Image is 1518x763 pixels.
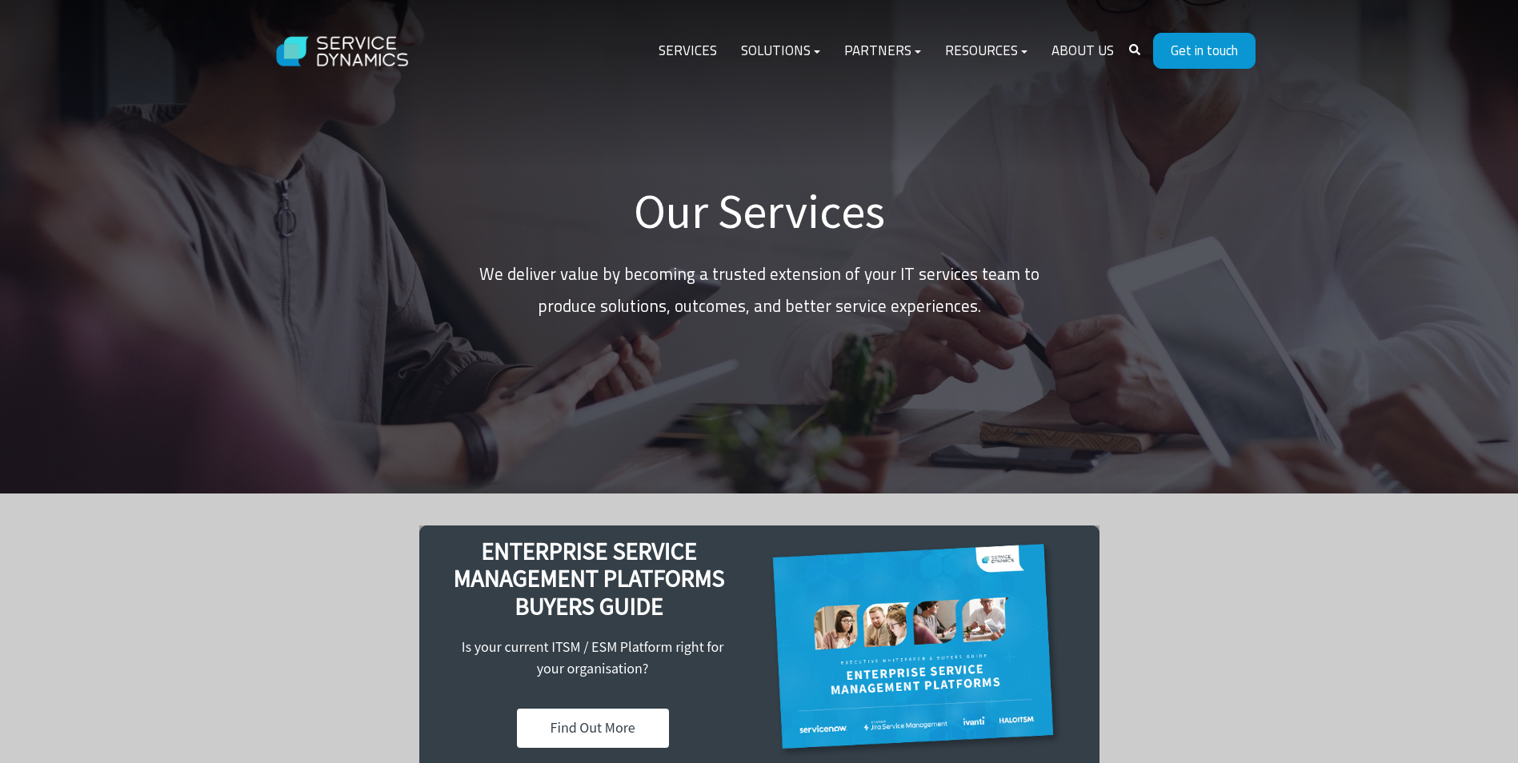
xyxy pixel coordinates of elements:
[729,32,832,70] a: Solutions
[1153,33,1256,69] a: Get in touch
[933,32,1039,70] a: Resources
[479,182,1039,240] h1: Our Services
[479,258,1039,322] p: We deliver value by becoming a trusted extension of your IT services team to produce solutions, o...
[647,32,729,70] a: Services
[263,21,423,82] img: Service Dynamics Logo - White
[1039,32,1126,70] a: About Us
[832,32,933,70] a: Partners
[647,32,1126,70] div: Navigation Menu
